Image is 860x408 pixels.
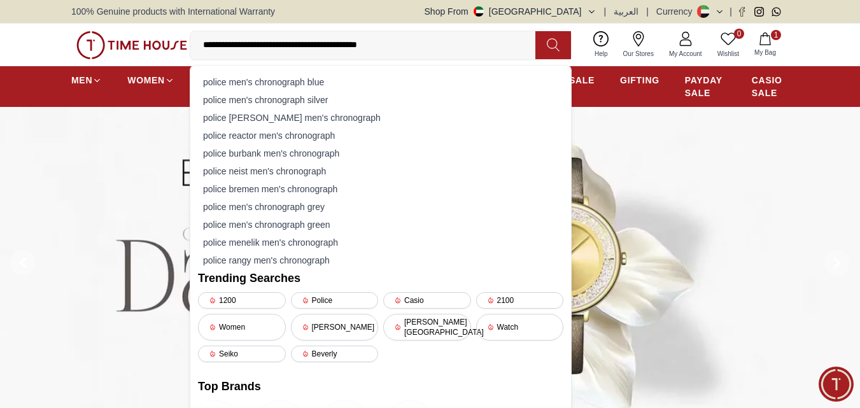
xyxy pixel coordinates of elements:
[76,31,187,59] img: ...
[737,7,747,17] a: Facebook
[198,346,286,362] div: Seiko
[198,292,286,309] div: 1200
[476,314,564,341] div: Watch
[198,180,563,198] div: police bremen men's chronograph
[291,346,379,362] div: Beverly
[474,6,484,17] img: United Arab Emirates
[752,74,789,99] span: CASIO SALE
[198,314,286,341] div: Women
[476,292,564,309] div: 2100
[71,5,275,18] span: 100% Genuine products with International Warranty
[772,7,781,17] a: Whatsapp
[771,30,781,40] span: 1
[589,49,613,59] span: Help
[198,234,563,251] div: police menelik men's chronograph
[383,314,471,341] div: [PERSON_NAME][GEOGRAPHIC_DATA]
[604,5,607,18] span: |
[752,69,789,104] a: CASIO SALE
[685,74,726,99] span: PAYDAY SALE
[646,5,649,18] span: |
[747,30,784,60] button: 1My Bag
[618,49,659,59] span: Our Stores
[198,216,563,234] div: police men's chronograph green
[198,162,563,180] div: police neist men's chronograph
[198,91,563,109] div: police men's chronograph silver
[620,74,659,87] span: GIFTING
[198,127,563,144] div: police reactor men's chronograph
[616,29,661,61] a: Our Stores
[664,49,707,59] span: My Account
[734,29,744,39] span: 0
[712,49,744,59] span: Wishlist
[198,269,563,287] h2: Trending Searches
[127,74,165,87] span: WOMEN
[730,5,732,18] span: |
[198,109,563,127] div: police [PERSON_NAME] men's chronograph
[656,5,698,18] div: Currency
[198,198,563,216] div: police men's chronograph grey
[620,69,659,92] a: GIFTING
[614,5,638,18] button: العربية
[383,292,471,309] div: Casio
[710,29,747,61] a: 0Wishlist
[819,367,854,402] div: Chat Widget
[685,69,726,104] a: PAYDAY SALE
[754,7,764,17] a: Instagram
[425,5,596,18] button: Shop From[GEOGRAPHIC_DATA]
[291,314,379,341] div: [PERSON_NAME]
[291,292,379,309] div: Police
[198,144,563,162] div: police burbank men's chronograph
[71,74,92,87] span: MEN
[198,377,563,395] h2: Top Brands
[127,69,174,92] a: WOMEN
[569,69,595,92] a: SALE
[569,74,595,87] span: SALE
[198,251,563,269] div: police rangy men's chronograph
[587,29,616,61] a: Help
[71,69,102,92] a: MEN
[198,73,563,91] div: police men's chronograph blue
[749,48,781,57] span: My Bag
